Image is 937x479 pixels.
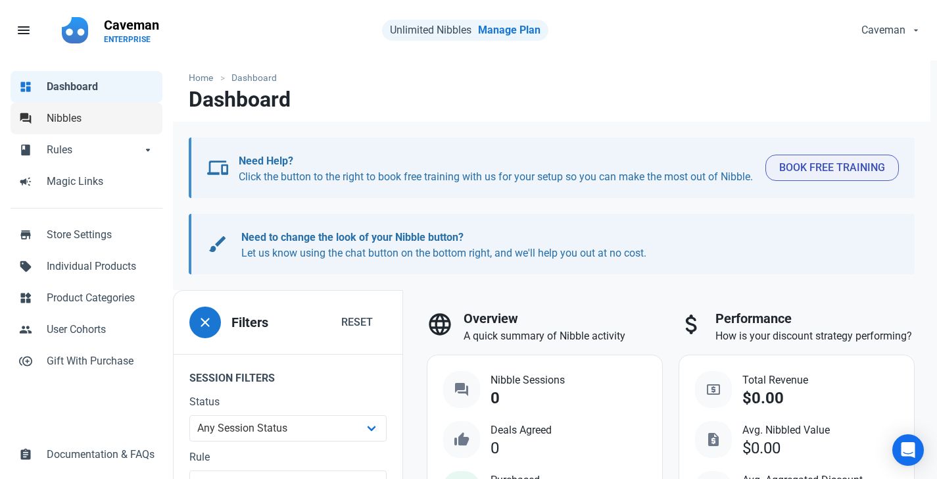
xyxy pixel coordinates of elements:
[715,311,915,326] h3: Performance
[454,432,469,447] span: thumb_up
[11,103,162,134] a: forumNibbles
[390,24,471,36] span: Unlimited Nibbles
[11,166,162,197] a: campaignMagic Links
[491,440,499,457] div: 0
[742,422,830,438] span: Avg. Nibbled Value
[742,440,781,457] div: $0.00
[11,282,162,314] a: widgetsProduct Categories
[491,372,565,388] span: Nibble Sessions
[11,314,162,345] a: peopleUser Cohorts
[19,447,32,460] span: assignment
[19,174,32,187] span: campaign
[464,311,663,326] h3: Overview
[47,79,155,95] span: Dashboard
[104,34,159,45] p: ENTERPRISE
[19,227,32,240] span: store
[11,439,162,470] a: assignmentDocumentation & FAQs
[464,328,663,344] p: A quick summary of Nibble activity
[19,79,32,92] span: dashboard
[19,290,32,303] span: widgets
[47,174,155,189] span: Magic Links
[174,354,402,394] legend: Session Filters
[47,227,155,243] span: Store Settings
[16,22,32,38] span: menu
[189,307,221,338] button: close
[19,111,32,124] span: forum
[491,422,552,438] span: Deals Agreed
[47,259,155,274] span: Individual Products
[173,61,930,88] nav: breadcrumbs
[679,311,705,338] span: attach_money
[189,449,387,465] label: Rule
[47,322,155,338] span: User Cohorts
[779,160,885,176] span: Book Free Training
[104,16,159,34] p: Caveman
[478,24,541,36] a: Manage Plan
[241,230,886,261] p: Let us know using the chat button on the bottom right, and we'll help you out at no cost.
[47,290,155,306] span: Product Categories
[765,155,899,181] button: Book Free Training
[742,390,784,407] div: $0.00
[241,231,464,243] b: Need to change the look of your Nibble button?
[207,234,228,255] span: brush
[491,390,500,407] div: 0
[861,22,905,38] span: Caveman
[11,219,162,251] a: storeStore Settings
[327,309,387,336] button: Reset
[742,372,808,388] span: Total Revenue
[715,328,915,344] p: How is your discount strategy performing?
[341,315,373,330] span: Reset
[892,434,924,466] div: Open Intercom Messenger
[47,111,155,126] span: Nibbles
[47,353,155,369] span: Gift With Purchase
[96,11,167,50] a: CavemanENTERPRISE
[189,88,291,111] h1: Dashboard
[706,432,721,447] span: request_quote
[11,134,162,166] a: bookRulesarrow_drop_down
[239,155,293,167] b: Need Help?
[706,382,721,397] span: local_atm
[47,142,141,158] span: Rules
[19,142,32,155] span: book
[19,353,32,366] span: control_point_duplicate
[850,17,929,43] button: Caveman
[11,71,162,103] a: dashboardDashboard
[47,447,155,463] span: Documentation & FAQs
[11,251,162,282] a: sellIndividual Products
[454,382,469,397] span: question_answer
[11,345,162,377] a: control_point_duplicateGift With Purchase
[239,153,755,185] p: Click the button to the right to book free training with us for your setup so you can make the mo...
[197,315,213,330] span: close
[141,142,155,155] span: arrow_drop_down
[189,394,387,410] label: Status
[231,315,268,330] h3: Filters
[189,71,220,85] a: Home
[19,322,32,335] span: people
[19,259,32,272] span: sell
[207,157,228,178] span: devices
[427,311,453,338] span: language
